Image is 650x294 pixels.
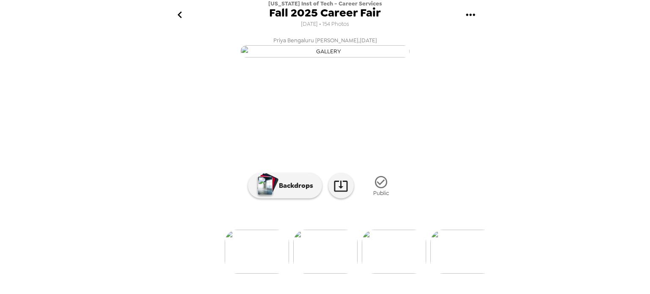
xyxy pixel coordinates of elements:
[373,190,389,197] span: Public
[156,33,494,60] button: Priya Bengaluru [PERSON_NAME],[DATE]
[457,1,484,29] button: gallery menu
[362,230,426,274] img: gallery
[248,173,322,198] button: Backdrops
[430,230,495,274] img: gallery
[240,45,410,58] img: gallery
[293,230,358,274] img: gallery
[166,1,193,29] button: go back
[275,181,313,191] p: Backdrops
[273,36,377,45] span: Priya Bengaluru [PERSON_NAME] , [DATE]
[360,170,402,202] button: Public
[301,19,349,30] span: [DATE] • 154 Photos
[269,7,381,19] span: Fall 2025 Career Fair
[225,230,289,274] img: gallery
